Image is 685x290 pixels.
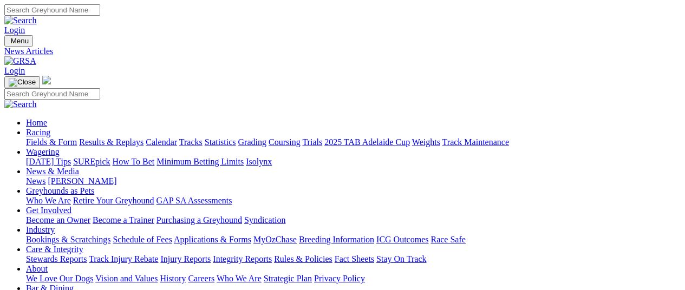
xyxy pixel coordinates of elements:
a: Track Injury Rebate [89,254,158,263]
img: logo-grsa-white.png [42,76,51,84]
div: News & Media [26,176,681,186]
a: History [160,274,186,283]
a: Login [4,25,25,35]
a: News [26,176,45,186]
a: Wagering [26,147,60,156]
a: [PERSON_NAME] [48,176,116,186]
a: About [26,264,48,273]
a: Greyhounds as Pets [26,186,94,195]
a: News & Media [26,167,79,176]
a: Statistics [205,137,236,147]
a: Retire Your Greyhound [73,196,154,205]
a: Grading [238,137,266,147]
img: GRSA [4,56,36,66]
a: Fact Sheets [335,254,374,263]
a: Industry [26,225,55,234]
a: MyOzChase [253,235,297,244]
a: Minimum Betting Limits [156,157,244,166]
a: SUREpick [73,157,110,166]
a: Injury Reports [160,254,211,263]
a: GAP SA Assessments [156,196,232,205]
a: News Articles [4,47,681,56]
a: Care & Integrity [26,245,83,254]
a: Privacy Policy [314,274,365,283]
a: Calendar [146,137,177,147]
a: Get Involved [26,206,71,215]
a: Strategic Plan [264,274,312,283]
a: Trials [302,137,322,147]
a: Isolynx [246,157,272,166]
div: Greyhounds as Pets [26,196,681,206]
a: Results & Replays [79,137,143,147]
a: Vision and Values [95,274,158,283]
a: Track Maintenance [442,137,509,147]
img: Close [9,78,36,87]
a: [DATE] Tips [26,157,71,166]
div: About [26,274,681,284]
a: Applications & Forms [174,235,251,244]
input: Search [4,4,100,16]
a: Race Safe [430,235,465,244]
a: ICG Outcomes [376,235,428,244]
a: Schedule of Fees [113,235,172,244]
img: Search [4,16,37,25]
a: Rules & Policies [274,254,332,263]
a: Breeding Information [299,235,374,244]
a: Fields & Form [26,137,77,147]
a: Integrity Reports [213,254,272,263]
a: Home [26,118,47,127]
img: Search [4,100,37,109]
a: 2025 TAB Adelaide Cup [324,137,410,147]
a: Become an Owner [26,215,90,225]
div: Care & Integrity [26,254,681,264]
span: Menu [11,37,29,45]
a: Login [4,66,25,75]
a: Tracks [179,137,203,147]
div: Wagering [26,157,681,167]
button: Toggle navigation [4,35,33,47]
button: Toggle navigation [4,76,40,88]
a: Who We Are [26,196,71,205]
a: Who We Are [217,274,262,283]
a: Bookings & Scratchings [26,235,110,244]
a: How To Bet [113,157,155,166]
a: Stay On Track [376,254,426,263]
a: Syndication [244,215,285,225]
a: Weights [412,137,440,147]
input: Search [4,88,100,100]
a: Stewards Reports [26,254,87,263]
a: We Love Our Dogs [26,274,93,283]
a: Purchasing a Greyhound [156,215,242,225]
a: Racing [26,128,50,137]
a: Become a Trainer [93,215,154,225]
div: Racing [26,137,681,147]
a: Coursing [269,137,301,147]
div: Get Involved [26,215,681,225]
div: Industry [26,235,681,245]
a: Careers [188,274,214,283]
